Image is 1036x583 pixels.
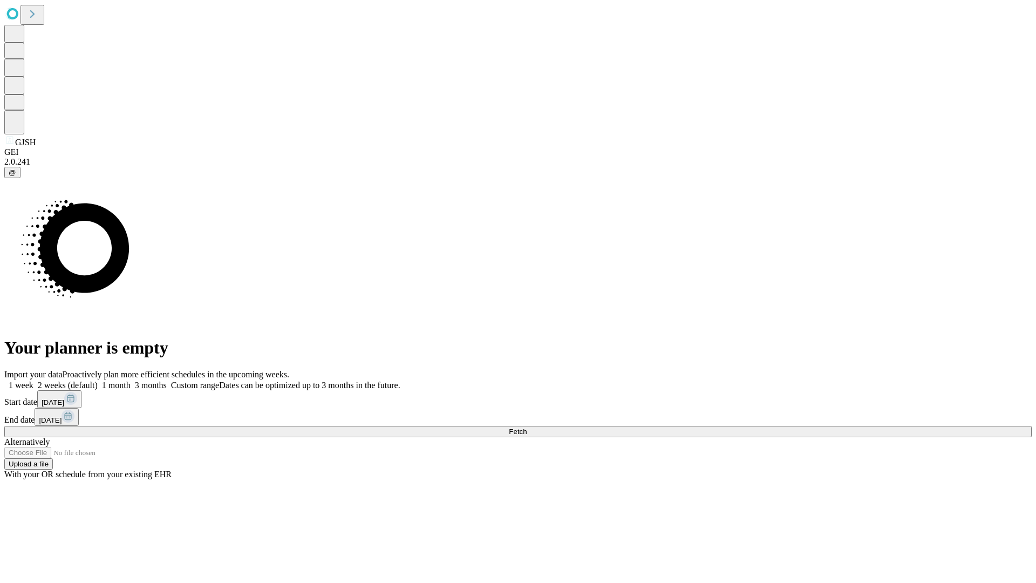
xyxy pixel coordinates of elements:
span: [DATE] [39,416,62,424]
span: [DATE] [42,398,64,406]
div: GEI [4,147,1032,157]
button: [DATE] [37,390,81,408]
span: 1 week [9,381,33,390]
div: End date [4,408,1032,426]
span: Fetch [509,428,527,436]
h1: Your planner is empty [4,338,1032,358]
div: Start date [4,390,1032,408]
button: Upload a file [4,458,53,470]
button: [DATE] [35,408,79,426]
button: @ [4,167,21,178]
span: 3 months [135,381,167,390]
span: 1 month [102,381,131,390]
span: Dates can be optimized up to 3 months in the future. [219,381,400,390]
span: 2 weeks (default) [38,381,98,390]
span: Alternatively [4,437,50,446]
span: @ [9,168,16,177]
span: With your OR schedule from your existing EHR [4,470,172,479]
div: 2.0.241 [4,157,1032,167]
span: Custom range [171,381,219,390]
button: Fetch [4,426,1032,437]
span: Import your data [4,370,63,379]
span: Proactively plan more efficient schedules in the upcoming weeks. [63,370,289,379]
span: GJSH [15,138,36,147]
